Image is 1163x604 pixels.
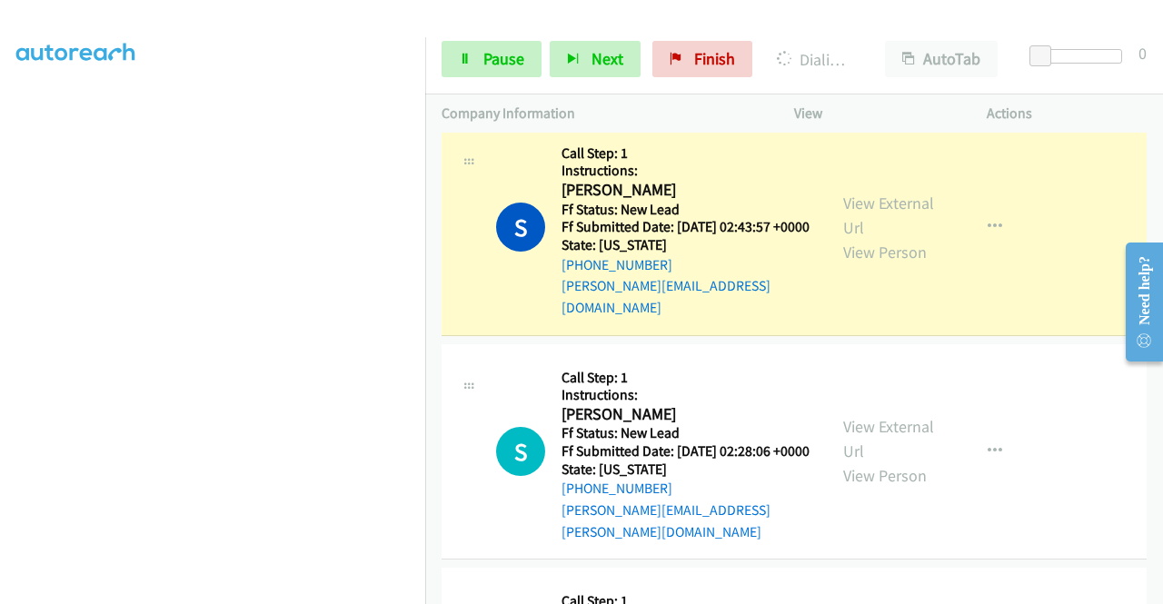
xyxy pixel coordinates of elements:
p: Actions [987,103,1147,124]
h5: Ff Status: New Lead [562,201,810,219]
button: AutoTab [885,41,998,77]
span: Next [591,48,623,69]
h2: [PERSON_NAME] [562,404,804,425]
a: Pause [442,41,542,77]
iframe: Resource Center [1111,230,1163,374]
div: The call is yet to be attempted [496,427,545,476]
h5: Call Step: 1 [562,369,810,387]
a: [PERSON_NAME][EMAIL_ADDRESS][PERSON_NAME][DOMAIN_NAME] [562,501,770,540]
h5: State: [US_STATE] [562,236,810,254]
button: Next [550,41,641,77]
h1: S [496,427,545,476]
p: View [794,103,954,124]
a: Finish [652,41,752,77]
h1: S [496,203,545,252]
h5: Ff Submitted Date: [DATE] 02:28:06 +0000 [562,442,810,460]
h5: Ff Status: New Lead [562,424,810,442]
span: Pause [483,48,524,69]
h5: State: [US_STATE] [562,460,810,479]
a: View Person [843,465,927,486]
a: [PHONE_NUMBER] [562,256,672,273]
a: [PERSON_NAME][EMAIL_ADDRESS][DOMAIN_NAME] [562,277,770,316]
h5: Ff Submitted Date: [DATE] 02:43:57 +0000 [562,218,810,236]
a: View Person [843,242,927,262]
a: View External Url [843,193,934,238]
p: Dialing [PERSON_NAME] [777,47,852,72]
h2: [PERSON_NAME] [562,180,804,201]
p: Company Information [442,103,761,124]
h5: Instructions: [562,162,810,180]
h5: Instructions: [562,386,810,404]
span: Finish [694,48,735,69]
div: Delay between calls (in seconds) [1039,49,1122,64]
a: [PHONE_NUMBER] [562,480,672,497]
a: View External Url [843,416,934,461]
h5: Call Step: 1 [562,144,810,163]
div: 0 [1138,41,1147,65]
